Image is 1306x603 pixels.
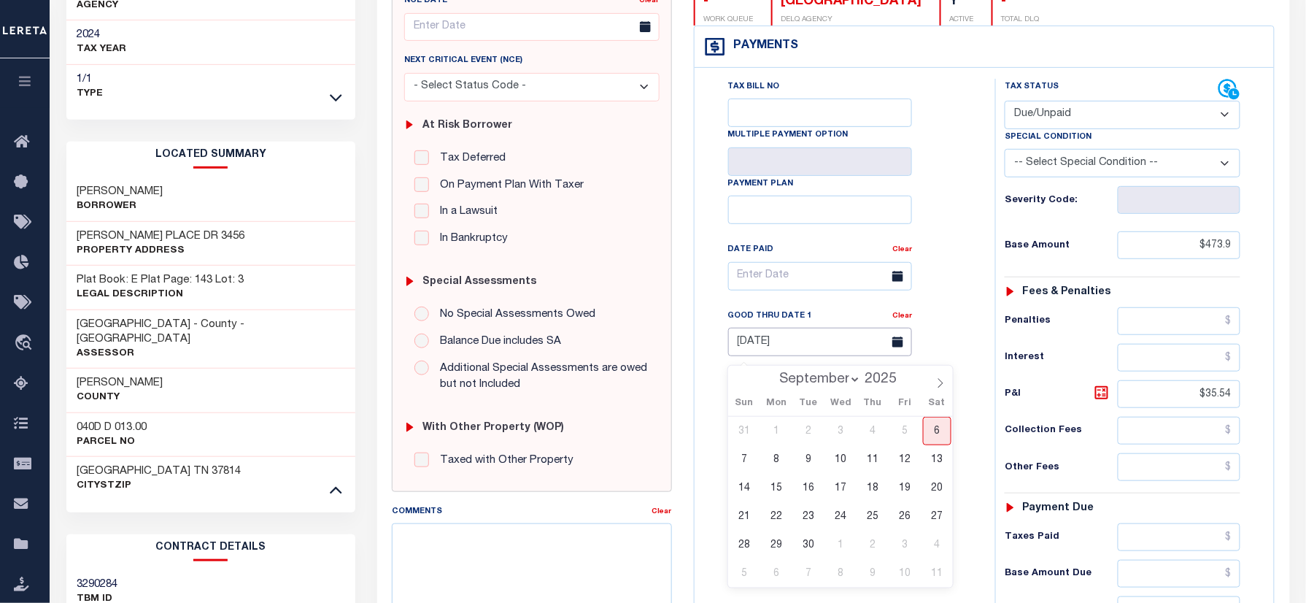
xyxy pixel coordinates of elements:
[795,417,823,445] span: September 2, 2025
[66,534,356,561] h2: CONTRACT details
[781,15,922,26] p: DELQ AGENCY
[730,417,759,445] span: August 31, 2025
[891,445,919,474] span: September 12, 2025
[760,399,792,409] span: Mon
[827,445,855,474] span: September 10, 2025
[859,445,887,474] span: September 11, 2025
[921,399,953,409] span: Sat
[1005,315,1118,327] h6: Penalties
[1005,425,1118,437] h6: Collection Fees
[77,435,147,450] p: Parcel No
[404,13,659,42] input: Enter Date
[827,531,855,559] span: October 1, 2025
[194,466,209,477] span: TN
[762,417,791,445] span: September 1, 2025
[1023,502,1094,515] h6: Payment due
[1118,344,1240,372] input: $
[730,445,759,474] span: September 7, 2025
[728,399,760,409] span: Sun
[77,288,244,302] p: Legal Description
[827,559,855,588] span: October 8, 2025
[795,445,823,474] span: September 9, 2025
[827,417,855,445] span: September 3, 2025
[1005,352,1118,364] h6: Interest
[730,502,759,531] span: September 21, 2025
[392,506,442,518] label: Comments
[77,318,345,347] h3: [GEOGRAPHIC_DATA] - County - [GEOGRAPHIC_DATA]
[77,199,163,214] p: Borrower
[859,531,887,559] span: October 2, 2025
[730,559,759,588] span: October 5, 2025
[728,262,912,291] input: Enter Date
[728,178,794,191] label: Payment Plan
[1005,531,1118,543] h6: Taxes Paid
[795,531,823,559] span: September 30, 2025
[728,129,849,142] label: Multiple Payment Option
[795,559,823,588] span: October 7, 2025
[77,376,163,391] h3: [PERSON_NAME]
[433,204,498,220] label: In a Lawsuit
[77,479,242,493] p: CityStZip
[433,334,561,350] label: Balance Due includes SA
[728,328,912,356] input: Enter Date
[892,312,912,320] a: Clear
[1118,523,1240,551] input: $
[433,453,573,469] label: Taxed with Other Property
[212,466,242,477] span: 37814
[1005,81,1059,93] label: Tax Status
[859,502,887,531] span: September 25, 2025
[923,559,951,588] span: October 11, 2025
[1118,307,1240,335] input: $
[824,399,857,409] span: Wed
[77,273,244,288] h3: Plat Book: E Plat Page: 143 Lot: 3
[1005,568,1118,580] h6: Base Amount Due
[652,508,672,515] a: Clear
[728,81,780,93] label: Tax Bill No
[859,417,887,445] span: September 4, 2025
[892,246,912,253] a: Clear
[891,417,919,445] span: September 5, 2025
[859,559,887,588] span: October 9, 2025
[861,372,909,388] input: Year
[422,276,536,288] h6: Special Assessments
[891,559,919,588] span: October 10, 2025
[730,474,759,502] span: September 14, 2025
[77,28,127,42] h3: 2024
[795,474,823,502] span: September 16, 2025
[1005,131,1091,144] label: Special Condition
[77,87,104,101] p: Type
[422,422,564,434] h6: with Other Property (WOP)
[433,231,508,247] label: In Bankruptcy
[792,399,824,409] span: Tue
[1023,286,1111,299] h6: Fees & Penalties
[762,474,791,502] span: September 15, 2025
[950,15,974,26] p: ACTIVE
[827,502,855,531] span: September 24, 2025
[891,531,919,559] span: October 3, 2025
[1005,195,1118,207] h6: Severity Code:
[728,310,812,323] label: Good Thru Date 1
[422,120,512,132] h6: At Risk Borrower
[762,502,791,531] span: September 22, 2025
[859,474,887,502] span: September 18, 2025
[728,244,774,256] label: Date Paid
[891,502,919,531] span: September 26, 2025
[77,244,245,258] p: Property Address
[730,531,759,559] span: September 28, 2025
[1005,240,1118,252] h6: Base Amount
[827,474,855,502] span: September 17, 2025
[923,474,951,502] span: September 20, 2025
[923,417,951,445] span: September 6, 2025
[77,42,127,57] p: TAX YEAR
[762,445,791,474] span: September 8, 2025
[433,361,649,393] label: Additional Special Assessments are owed but not Included
[857,399,889,409] span: Thu
[433,150,506,167] label: Tax Deferred
[433,307,595,323] label: No Special Assessments Owed
[66,142,356,169] h2: LOCATED SUMMARY
[923,445,951,474] span: September 13, 2025
[1118,453,1240,481] input: $
[77,185,163,199] h3: [PERSON_NAME]
[762,559,791,588] span: October 6, 2025
[77,466,191,477] span: [GEOGRAPHIC_DATA]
